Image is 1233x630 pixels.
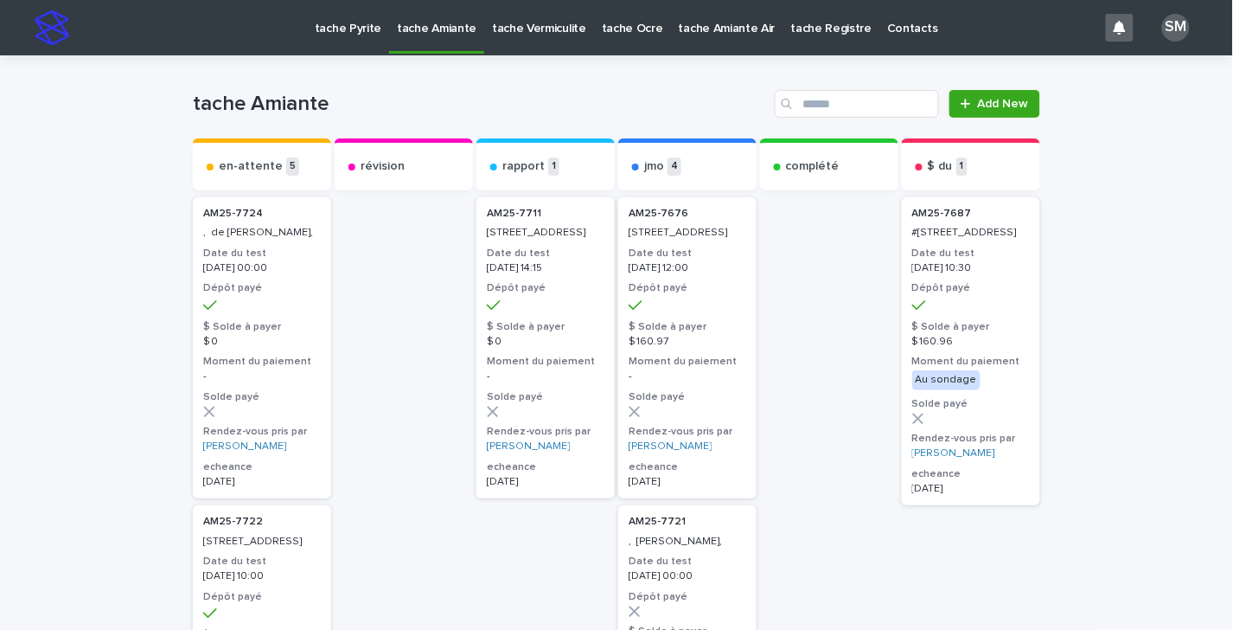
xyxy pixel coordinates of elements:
h3: Rendez-vous pris par [487,425,604,439]
p: $ 160.96 [912,336,1030,348]
p: , [PERSON_NAME], [629,536,746,548]
h3: Date du test [487,247,604,260]
h3: echeance [629,460,746,474]
p: AM25-7724 [203,208,321,220]
img: stacker-logo-s-only.png [35,10,69,45]
p: [DATE] 00:00 [203,262,321,274]
a: Add New [949,90,1040,118]
h3: $ Solde à payer [487,320,604,334]
h3: Moment du paiement [912,355,1030,369]
h3: Date du test [912,247,1030,260]
p: - [487,370,604,382]
h3: Dépôt payé [487,281,604,295]
p: [DATE] [487,476,604,488]
h3: Rendez-vous pris par [912,432,1030,446]
h3: Date du test [203,555,321,569]
p: AM25-7711 [487,208,604,220]
p: 1 [548,157,559,176]
h3: $ Solde à payer [203,320,321,334]
h3: Solde payé [487,390,604,404]
p: $ 160.97 [629,336,746,348]
a: [PERSON_NAME] [629,440,712,453]
p: [DATE] [912,483,1030,495]
h3: Dépôt payé [203,590,321,604]
p: révision [361,159,405,174]
p: [STREET_ADDRESS] [487,227,604,239]
p: [STREET_ADDRESS] [629,227,746,239]
input: Search [775,90,939,118]
p: [DATE] [629,476,746,488]
h3: echeance [912,467,1030,481]
span: Add New [978,98,1029,110]
h3: Moment du paiement [487,355,604,369]
p: 4 [668,157,681,176]
a: [PERSON_NAME] [203,440,286,453]
h3: Solde payé [629,390,746,404]
a: [PERSON_NAME] [912,447,995,460]
h3: Dépôt payé [912,281,1030,295]
a: AM25-7724 , de [PERSON_NAME],Date du test[DATE] 00:00Dépôt payé$ Solde à payer$ 0Moment du paieme... [193,197,331,498]
p: [DATE] 14:15 [487,262,604,274]
p: AM25-7676 [629,208,746,220]
p: [DATE] 00:00 [629,570,746,582]
h3: Rendez-vous pris par [203,425,321,439]
h3: Dépôt payé [629,590,746,604]
h3: Dépôt payé [203,281,321,295]
h3: echeance [203,460,321,474]
h3: Solde payé [912,397,1030,411]
p: [DATE] [203,476,321,488]
p: , de [PERSON_NAME], [203,227,321,239]
p: [DATE] 10:30 [912,262,1030,274]
h3: Rendez-vous pris par [629,425,746,439]
a: AM25-7687 #[STREET_ADDRESS]Date du test[DATE] 10:30Dépôt payé$ Solde à payer$ 160.96Moment du pai... [902,197,1040,505]
div: SM [1162,14,1190,42]
p: en-attente [219,159,283,174]
p: - [629,370,746,382]
h3: $ Solde à payer [912,320,1030,334]
h3: $ Solde à payer [629,320,746,334]
p: 5 [286,157,299,176]
p: jmo [644,159,664,174]
p: - [203,370,321,382]
h3: Date du test [629,247,746,260]
p: [DATE] 12:00 [629,262,746,274]
p: [STREET_ADDRESS] [203,536,321,548]
p: complété [786,159,840,174]
h1: tache Amiante [193,92,768,117]
p: AM25-7722 [203,516,321,528]
h3: Dépôt payé [629,281,746,295]
h3: Date du test [203,247,321,260]
a: [PERSON_NAME] [487,440,570,453]
p: $ 0 [487,336,604,348]
p: 1 [956,157,968,176]
p: $ du [928,159,953,174]
h3: Moment du paiement [629,355,746,369]
h3: Date du test [629,555,746,569]
p: [DATE] 10:00 [203,570,321,582]
h3: echeance [487,460,604,474]
p: AM25-7687 [912,208,1030,220]
p: $ 0 [203,336,321,348]
div: Au sondage [912,370,981,389]
p: AM25-7721 [629,516,746,528]
p: #[STREET_ADDRESS] [912,227,1030,239]
p: rapport [502,159,545,174]
h3: Moment du paiement [203,355,321,369]
h3: Solde payé [203,390,321,404]
a: AM25-7676 [STREET_ADDRESS]Date du test[DATE] 12:00Dépôt payé$ Solde à payer$ 160.97Moment du paie... [618,197,757,498]
a: AM25-7711 [STREET_ADDRESS]Date du test[DATE] 14:15Dépôt payé$ Solde à payer$ 0Moment du paiement-... [476,197,615,498]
